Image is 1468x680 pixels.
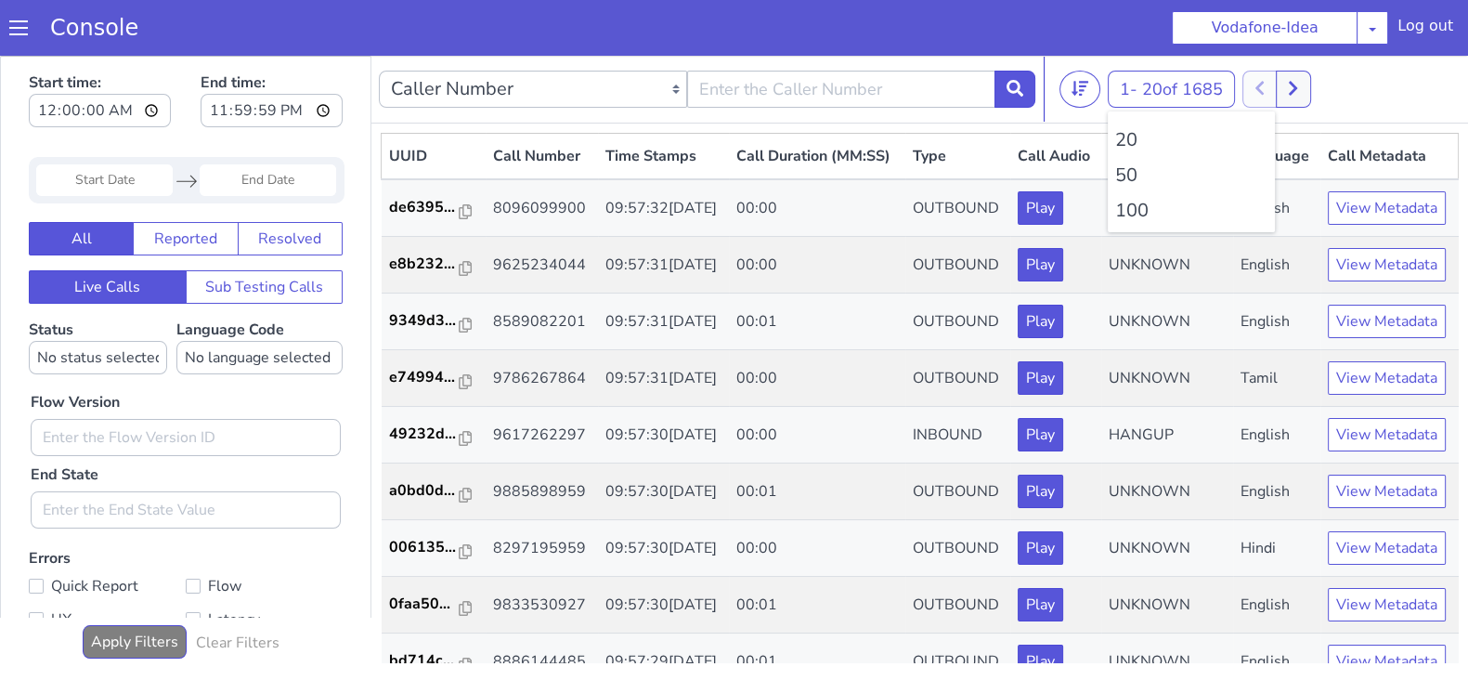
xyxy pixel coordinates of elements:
select: Language Code [176,285,343,319]
p: e74994... [389,310,460,333]
td: 9833530927 [486,521,598,578]
td: English [1233,408,1320,464]
td: UNKNOWN [1101,521,1233,578]
td: English [1233,351,1320,408]
th: Language [1233,78,1320,124]
button: Resolved [238,166,343,200]
input: End time: [201,38,343,72]
a: 006135... [389,480,478,503]
a: Console [28,15,161,41]
td: 00:01 [729,238,905,294]
td: OUTBOUND [905,408,1011,464]
td: 9617262297 [486,351,598,408]
input: Enter the End State Value [31,436,341,473]
p: 9349d3... [389,254,460,276]
td: English [1233,521,1320,578]
td: English [1233,124,1320,181]
button: Play [1018,362,1063,396]
input: Enter the Caller Number [687,15,995,52]
td: 09:57:31[DATE] [598,238,730,294]
button: View Metadata [1328,192,1446,226]
td: 8589082201 [486,238,598,294]
a: e8b232... [389,197,478,219]
td: OUTBOUND [905,124,1011,181]
td: UNKNOWN [1101,124,1233,181]
li: 100 [1115,141,1267,169]
p: de6395... [389,140,460,163]
a: bd714c... [389,594,478,616]
td: OUTBOUND [905,294,1011,351]
span: 20 of 1685 [1142,22,1223,45]
td: 00:01 [729,521,905,578]
input: Start Date [36,109,173,140]
td: UNKNOWN [1101,238,1233,294]
td: 00:01 [729,578,905,634]
td: INBOUND [905,351,1011,408]
td: 09:57:30[DATE] [598,521,730,578]
button: Live Calls [29,215,187,248]
td: 9625234044 [486,181,598,238]
p: 0faa50... [389,537,460,559]
button: Play [1018,589,1063,622]
a: 9349d3... [389,254,478,276]
button: Apply Filters [83,569,187,603]
a: de6395... [389,140,478,163]
td: 9786267864 [486,294,598,351]
td: Tamil [1233,294,1320,351]
td: 09:57:32[DATE] [598,124,730,181]
td: 09:57:31[DATE] [598,181,730,238]
button: View Metadata [1328,362,1446,396]
th: Type [905,78,1011,124]
th: Call Number [486,78,598,124]
button: All [29,166,134,200]
a: 0faa50... [389,537,478,559]
input: Enter the Flow Version ID [31,363,341,400]
button: View Metadata [1328,589,1446,622]
th: Call Audio [1010,78,1101,124]
label: Flow [186,517,343,543]
td: OUTBOUND [905,578,1011,634]
button: Reported [133,166,238,200]
a: e74994... [389,310,478,333]
td: OUTBOUND [905,181,1011,238]
button: Vodafone-Idea [1172,11,1358,45]
td: 8096099900 [486,124,598,181]
td: 8886144485 [486,578,598,634]
input: Start time: [29,38,171,72]
button: Play [1018,192,1063,226]
td: 00:00 [729,351,905,408]
td: English [1233,181,1320,238]
td: UNKNOWN [1101,294,1233,351]
button: View Metadata [1328,249,1446,282]
td: English [1233,238,1320,294]
td: UNKNOWN [1101,408,1233,464]
button: View Metadata [1328,476,1446,509]
td: OUTBOUND [905,238,1011,294]
li: 50 [1115,106,1267,134]
p: a0bd0d... [389,424,460,446]
label: UX [29,551,186,577]
td: 09:57:29[DATE] [598,578,730,634]
label: Flow Version [31,335,120,358]
label: Start time: [29,10,171,77]
td: 8297195959 [486,464,598,521]
label: Latency [186,551,343,577]
td: 00:00 [729,181,905,238]
button: Play [1018,136,1063,169]
th: Call Duration (MM:SS) [729,78,905,124]
td: Hindi [1233,464,1320,521]
h6: Clear Filters [196,579,279,596]
li: 20 [1115,71,1267,98]
td: OUTBOUND [905,521,1011,578]
div: Log out [1397,15,1453,45]
input: End Date [200,109,336,140]
button: View Metadata [1328,419,1446,452]
button: 1- 20of 1685 [1108,15,1235,52]
button: View Metadata [1328,306,1446,339]
a: 49232d... [389,367,478,389]
a: a0bd0d... [389,424,478,446]
select: Status [29,285,167,319]
td: UNKNOWN [1101,181,1233,238]
td: 00:00 [729,294,905,351]
td: 09:57:31[DATE] [598,294,730,351]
